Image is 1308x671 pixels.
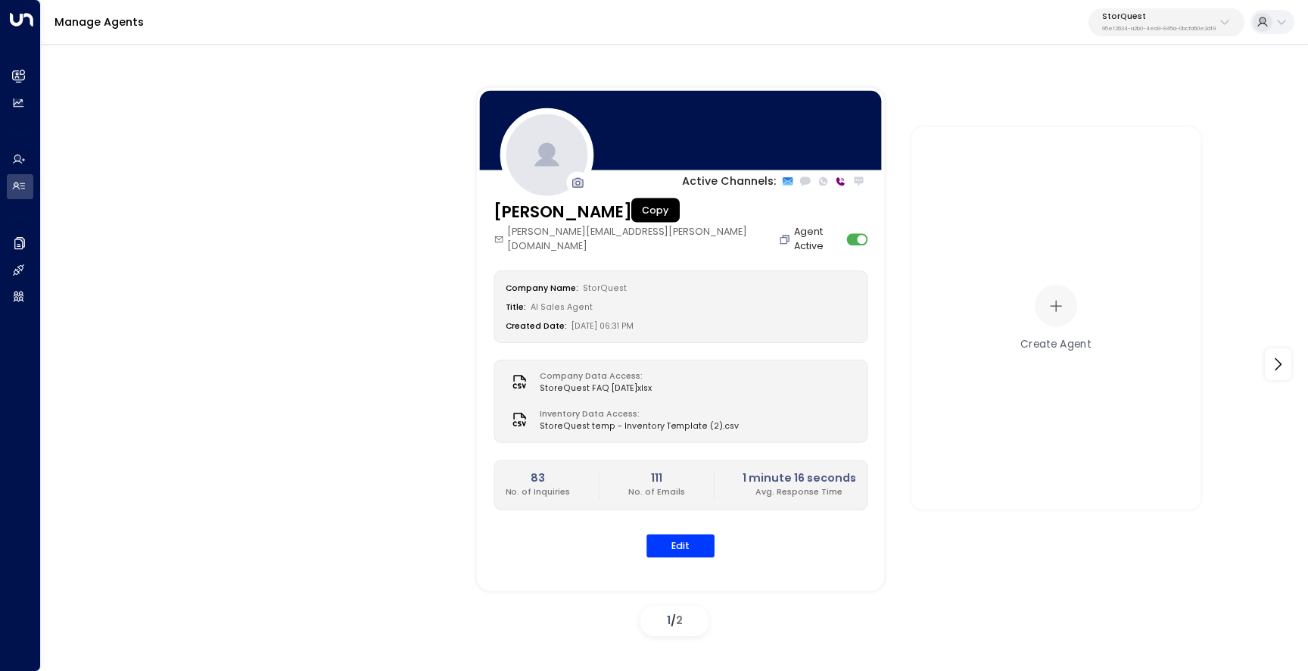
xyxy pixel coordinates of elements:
div: Create Agent [1020,336,1092,352]
span: 2 [676,613,683,628]
p: StorQuest [1102,12,1216,21]
button: StorQuest95e12634-a2b0-4ea9-845a-0bcfa50e2d19 [1088,8,1244,36]
div: [PERSON_NAME][EMAIL_ADDRESS][PERSON_NAME][DOMAIN_NAME] [494,225,794,254]
span: 1 [667,613,671,628]
label: Company Data Access: [540,370,645,382]
div: / [640,606,708,636]
label: Company Name: [506,282,579,294]
button: Copy [779,233,794,245]
h2: 1 minute 16 seconds [743,470,856,487]
p: No. of Inquiries [506,486,571,498]
button: Edit [646,534,715,557]
span: StoreQuest FAQ [DATE]xlsx [540,382,652,395]
span: StorQuest [583,282,627,294]
h2: 83 [506,470,571,487]
h3: [PERSON_NAME] [494,201,794,225]
span: StoreQuest temp - Inventory Template (2).csv [540,420,739,432]
span: AI Sales Agent [531,301,593,313]
span: [DATE] 06:31 PM [571,320,634,332]
p: Active Channels: [682,173,776,190]
div: Copy [631,198,680,222]
label: Inventory Data Access: [540,408,732,420]
p: 95e12634-a2b0-4ea9-845a-0bcfa50e2d19 [1102,26,1216,32]
a: Manage Agents [54,14,144,30]
p: No. of Emails [628,486,685,498]
h2: 111 [628,470,685,487]
p: Avg. Response Time [743,486,856,498]
label: Agent Active [794,225,842,254]
label: Title: [506,301,527,313]
label: Created Date: [506,320,568,332]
